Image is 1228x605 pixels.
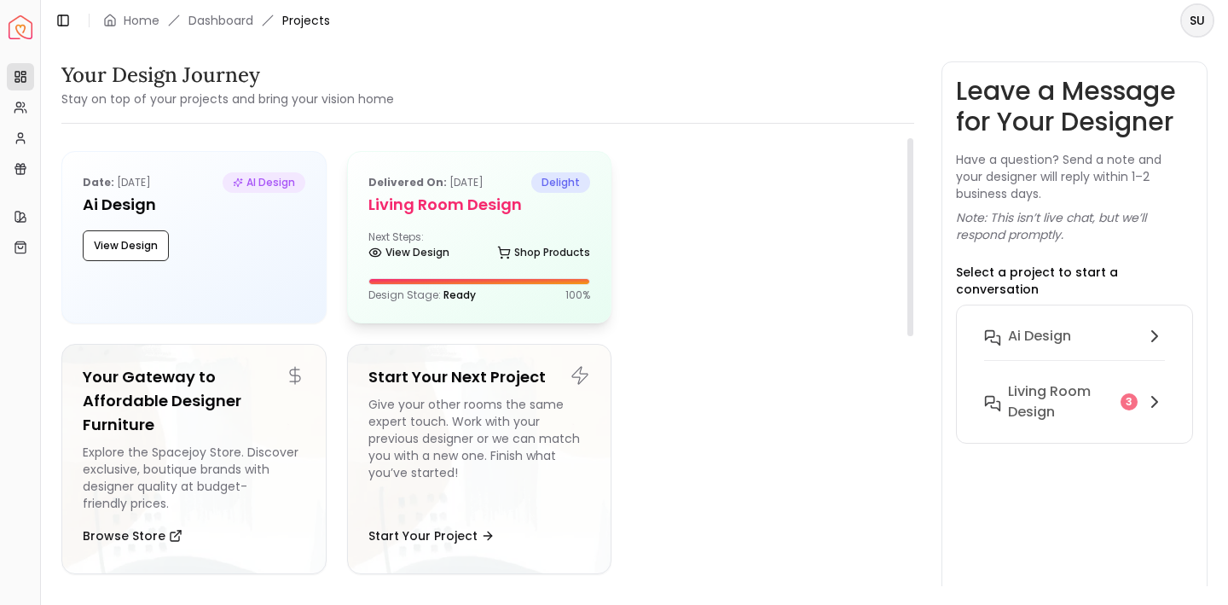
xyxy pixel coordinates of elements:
[83,175,114,189] b: Date:
[83,172,151,193] p: [DATE]
[368,519,495,553] button: Start Your Project
[368,365,591,389] h5: Start Your Next Project
[83,444,305,512] div: Explore the Spacejoy Store. Discover exclusive, boutique brands with designer quality at budget-f...
[970,375,1179,429] button: Living Room design3
[83,365,305,437] h5: Your Gateway to Affordable Designer Furniture
[1008,381,1114,422] h6: Living Room design
[347,344,612,574] a: Start Your Next ProjectGive your other rooms the same expert touch. Work with your previous desig...
[61,344,327,574] a: Your Gateway to Affordable Designer FurnitureExplore the Spacejoy Store. Discover exclusive, bout...
[956,76,1193,137] h3: Leave a Message for Your Designer
[61,90,394,108] small: Stay on top of your projects and bring your vision home
[443,288,476,302] span: Ready
[282,12,330,29] span: Projects
[565,288,590,302] p: 100 %
[368,172,484,193] p: [DATE]
[970,319,1179,375] button: Ai Design
[368,241,449,265] a: View Design
[368,175,447,189] b: Delivered on:
[368,230,591,265] div: Next Steps:
[1180,3,1214,38] button: SU
[368,193,591,217] h5: Living Room design
[531,172,590,193] span: delight
[61,61,394,89] h3: Your Design Journey
[103,12,330,29] nav: breadcrumb
[1008,326,1071,346] h6: Ai Design
[956,264,1193,298] p: Select a project to start a conversation
[223,172,305,193] span: AI Design
[1121,393,1138,410] div: 3
[9,15,32,39] a: Spacejoy
[124,12,159,29] a: Home
[188,12,253,29] a: Dashboard
[83,230,169,261] button: View Design
[368,288,476,302] p: Design Stage:
[368,396,591,512] div: Give your other rooms the same expert touch. Work with your previous designer or we can match you...
[956,209,1193,243] p: Note: This isn’t live chat, but we’ll respond promptly.
[83,193,305,217] h5: Ai Design
[9,15,32,39] img: Spacejoy Logo
[83,519,182,553] button: Browse Store
[1182,5,1213,36] span: SU
[497,241,590,265] a: Shop Products
[956,151,1193,202] p: Have a question? Send a note and your designer will reply within 1–2 business days.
